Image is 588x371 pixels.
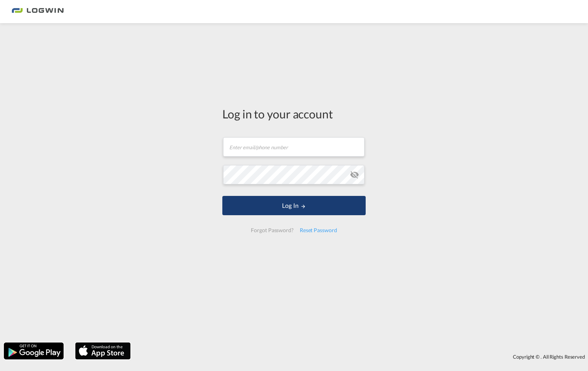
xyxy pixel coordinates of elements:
[248,223,296,237] div: Forgot Password?
[223,137,365,157] input: Enter email/phone number
[222,106,366,122] div: Log in to your account
[350,170,359,179] md-icon: icon-eye-off
[134,350,588,363] div: Copyright © . All Rights Reserved
[3,342,64,360] img: google.png
[222,196,366,215] button: LOGIN
[297,223,340,237] div: Reset Password
[74,342,131,360] img: apple.png
[12,3,64,20] img: 2761ae10d95411efa20a1f5e0282d2d7.png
